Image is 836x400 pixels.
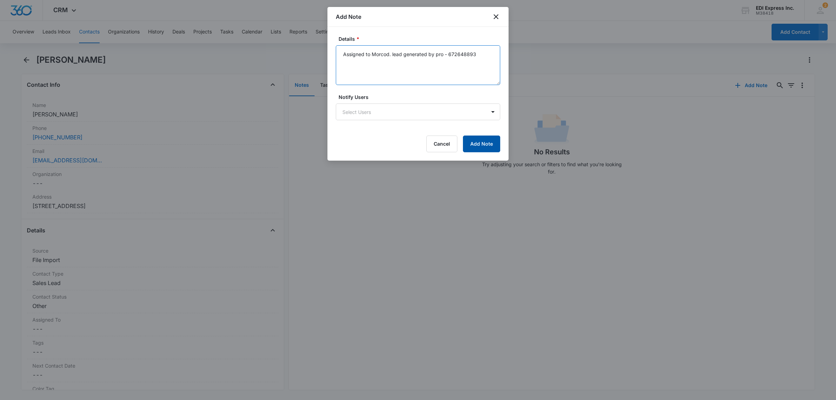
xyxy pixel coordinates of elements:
[426,136,457,152] button: Cancel
[339,93,503,101] label: Notify Users
[336,45,500,85] textarea: Assigned to Morcod. lead generated by pro - 672648893
[492,13,500,21] button: close
[336,13,361,21] h1: Add Note
[463,136,500,152] button: Add Note
[339,35,503,43] label: Details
